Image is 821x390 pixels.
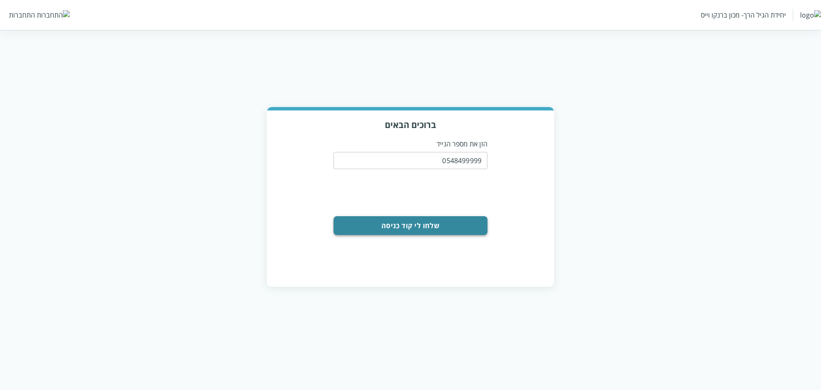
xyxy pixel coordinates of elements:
h3: ברוכים הבאים [275,119,546,131]
div: התחברות [9,10,35,20]
input: טלפון [334,152,487,169]
p: הזן את מספר הנייד [334,139,487,149]
button: שלחו לי קוד כניסה [334,216,487,235]
div: יחידת הגיל הרך- מכון ברנקו וייס [701,10,786,20]
img: logo [800,10,821,20]
img: התחברות [37,10,70,20]
iframe: reCAPTCHA [357,174,487,208]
